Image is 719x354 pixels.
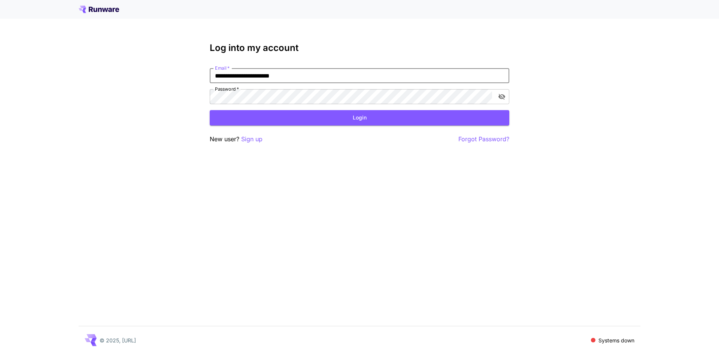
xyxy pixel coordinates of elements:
button: Forgot Password? [458,134,509,144]
p: Systems down [598,336,634,344]
p: © 2025, [URL] [100,336,136,344]
p: New user? [210,134,263,144]
button: Sign up [241,134,263,144]
label: Email [215,65,230,71]
button: Login [210,110,509,125]
h3: Log into my account [210,43,509,53]
label: Password [215,86,239,92]
button: toggle password visibility [495,90,509,103]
